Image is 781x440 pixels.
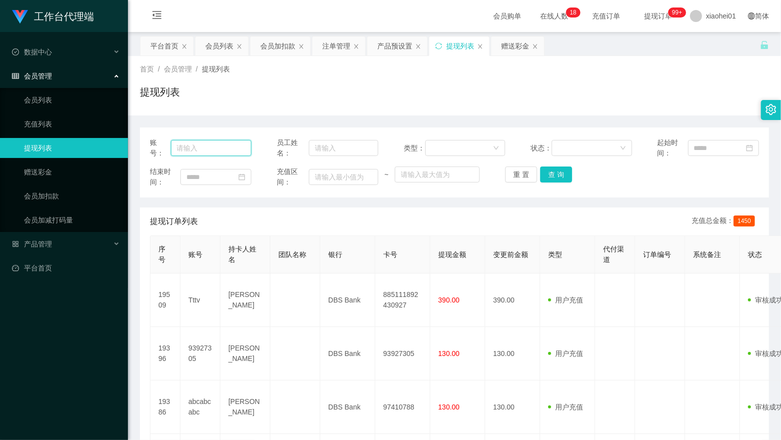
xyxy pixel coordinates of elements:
[150,36,178,55] div: 平台首页
[140,84,180,99] h1: 提现列表
[24,90,120,110] a: 会员列表
[485,273,540,327] td: 390.00
[573,7,577,17] p: 8
[150,380,180,434] td: 19386
[531,143,552,153] span: 状态：
[375,273,430,327] td: 885111892430927
[180,380,220,434] td: abcabcabc
[150,137,171,158] span: 账号：
[150,273,180,327] td: 19509
[12,48,52,56] span: 数据中心
[158,245,165,263] span: 序号
[566,7,580,17] sup: 18
[766,104,777,115] i: 图标: setting
[446,36,474,55] div: 提现列表
[277,166,309,187] span: 充值区间：
[477,43,483,49] i: 图标: close
[493,145,499,152] i: 图标: down
[181,43,187,49] i: 图标: close
[375,327,430,380] td: 93927305
[620,145,626,152] i: 图标: down
[12,72,19,79] i: 图标: table
[238,173,245,180] i: 图标: calendar
[493,250,528,258] span: 变更前金额
[668,7,686,17] sup: 1039
[12,240,52,248] span: 产品管理
[643,250,671,258] span: 订单编号
[438,296,460,304] span: 390.00
[24,186,120,206] a: 会员加扣款
[309,169,378,185] input: 请输入最小值为
[298,43,304,49] i: 图标: close
[748,12,755,19] i: 图标: global
[12,240,19,247] i: 图标: appstore-o
[322,36,350,55] div: 注单管理
[140,65,154,73] span: 首页
[540,166,572,182] button: 查 询
[158,65,160,73] span: /
[24,114,120,134] a: 充值列表
[438,250,466,258] span: 提现金额
[658,137,688,158] span: 起始时间：
[353,43,359,49] i: 图标: close
[24,138,120,158] a: 提现列表
[693,250,721,258] span: 系统备注
[228,245,256,263] span: 持卡人姓名
[505,166,537,182] button: 重 置
[205,36,233,55] div: 会员列表
[320,380,375,434] td: DBS Bank
[260,36,295,55] div: 会员加扣款
[548,349,583,357] span: 用户充值
[202,65,230,73] span: 提现列表
[692,215,759,227] div: 充值总金额：
[734,215,755,226] span: 1450
[34,0,94,32] h1: 工作台代理端
[377,36,412,55] div: 产品预设置
[587,12,625,19] span: 充值订单
[220,327,270,380] td: [PERSON_NAME]
[395,166,480,182] input: 请输入最大值为
[12,258,120,278] a: 图标: dashboard平台首页
[277,137,309,158] span: 员工姓名：
[485,327,540,380] td: 130.00
[415,43,421,49] i: 图标: close
[180,327,220,380] td: 93927305
[375,380,430,434] td: 97410788
[438,349,460,357] span: 130.00
[12,72,52,80] span: 会员管理
[188,250,202,258] span: 账号
[746,144,753,151] i: 图标: calendar
[501,36,529,55] div: 赠送彩金
[639,12,677,19] span: 提现订单
[278,250,306,258] span: 团队名称
[196,65,198,73] span: /
[180,273,220,327] td: Tttv
[320,327,375,380] td: DBS Bank
[12,48,19,55] i: 图标: check-circle-o
[548,296,583,304] span: 用户充值
[760,40,769,49] i: 图标: unlock
[485,380,540,434] td: 130.00
[404,143,425,153] span: 类型：
[140,0,174,32] i: 图标: menu-fold
[548,403,583,411] span: 用户充值
[532,43,538,49] i: 图标: close
[320,273,375,327] td: DBS Bank
[220,380,270,434] td: [PERSON_NAME]
[24,162,120,182] a: 赠送彩金
[171,140,252,156] input: 请输入
[570,7,573,17] p: 1
[748,250,762,258] span: 状态
[603,245,624,263] span: 代付渠道
[12,10,28,24] img: logo.9652507e.png
[24,210,120,230] a: 会员加减打码量
[150,327,180,380] td: 19396
[378,169,395,180] span: ~
[328,250,342,258] span: 银行
[150,166,180,187] span: 结束时间：
[535,12,573,19] span: 在线人数
[12,12,94,20] a: 工作台代理端
[548,250,562,258] span: 类型
[309,140,378,156] input: 请输入
[236,43,242,49] i: 图标: close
